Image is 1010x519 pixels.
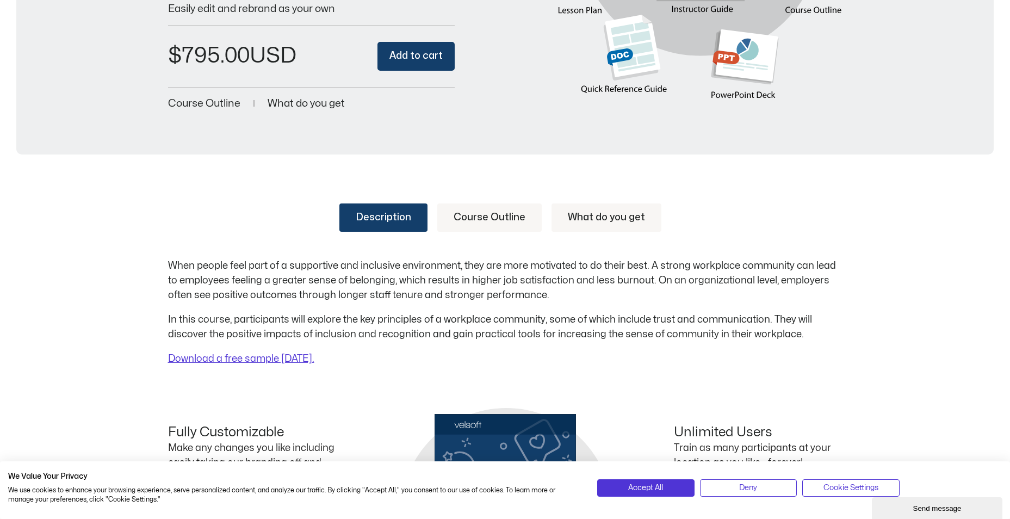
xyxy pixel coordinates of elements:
a: Course Outline [437,203,542,232]
button: Adjust cookie preferences [802,479,899,497]
h2: We Value Your Privacy [8,472,581,481]
a: What do you get [552,203,661,232]
span: Cookie Settings [823,482,878,494]
p: We use cookies to enhance your browsing experience, serve personalized content, and analyze our t... [8,486,581,504]
a: Download a free sample [DATE]. [168,354,314,363]
span: $ [168,45,182,66]
a: What do you get [268,98,345,109]
p: When people feel part of a supportive and inclusive environment, they are more motivated to do th... [168,258,842,302]
span: Accept All [628,482,663,494]
h4: Fully Customizable [168,425,337,441]
a: Description [339,203,427,232]
span: Deny [739,482,757,494]
a: Course Outline [168,98,240,109]
button: Accept all cookies [597,479,694,497]
bdi: 795.00 [168,45,250,66]
p: In this course, participants will explore the key principles of a workplace community, some of wh... [168,312,842,342]
p: Make any changes you like including easily taking our branding off and replacing it with yours. [168,441,337,485]
p: Train as many participants at your location as you like - forever! [674,441,842,470]
button: Deny all cookies [700,479,797,497]
iframe: chat widget [872,495,1005,519]
button: Add to cart [377,42,455,71]
p: Easily edit and rebrand as your own [168,4,455,14]
h4: Unlimited Users [674,425,842,441]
